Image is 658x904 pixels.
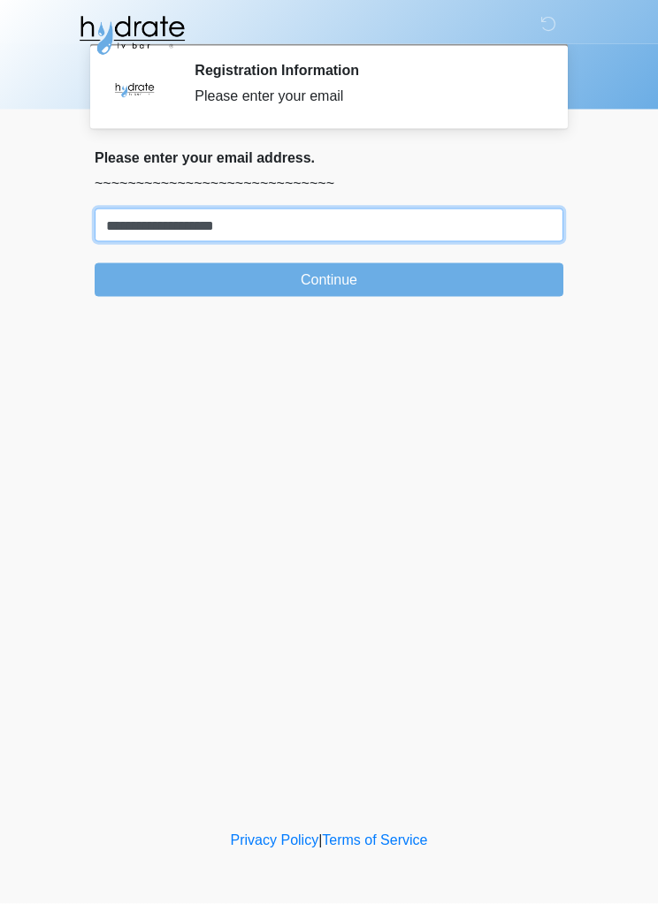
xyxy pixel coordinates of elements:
[322,832,427,847] a: Terms of Service
[95,263,563,297] button: Continue
[108,62,161,115] img: Agent Avatar
[95,149,563,166] h2: Please enter your email address.
[195,86,537,107] div: Please enter your email
[77,13,187,57] img: Hydrate IV Bar - Glendale Logo
[231,832,319,847] a: Privacy Policy
[318,832,322,847] a: |
[95,173,563,194] p: ~~~~~~~~~~~~~~~~~~~~~~~~~~~~~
